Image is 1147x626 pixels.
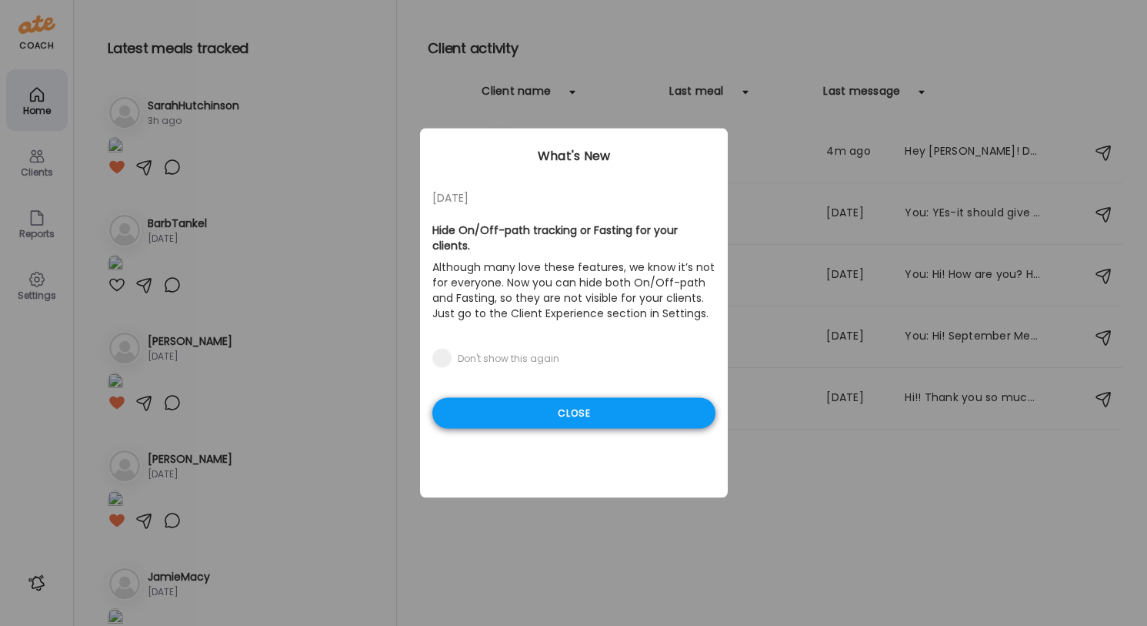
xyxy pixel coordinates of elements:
b: Hide On/Off-path tracking or Fasting for your clients. [432,223,678,253]
div: Close [432,398,715,429]
div: [DATE] [432,189,715,207]
div: Don't show this again [458,353,559,365]
p: Although many love these features, we know it’s not for everyone. Now you can hide both On/Off-pa... [432,256,715,324]
div: What's New [420,147,728,166]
